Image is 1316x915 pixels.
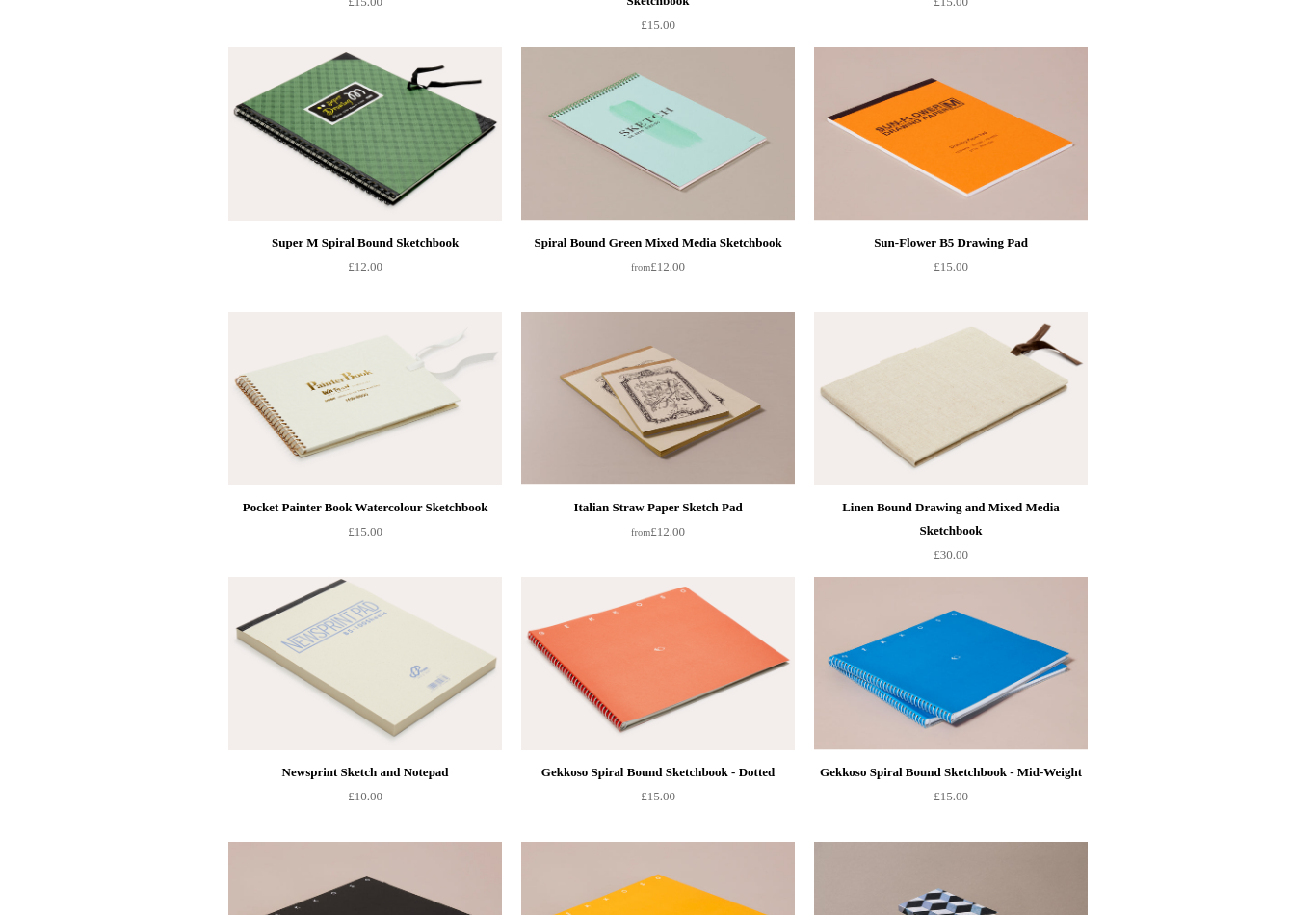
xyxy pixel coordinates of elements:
[228,312,502,485] a: Pocket Painter Book Watercolour Sketchbook Pocket Painter Book Watercolour Sketchbook
[814,496,1088,575] a: Linen Bound Drawing and Mixed Media Sketchbook £30.00
[228,577,502,750] img: Newsprint Sketch and Notepad
[814,312,1088,485] a: Linen Bound Drawing and Mixed Media Sketchbook Linen Bound Drawing and Mixed Media Sketchbook
[934,259,968,274] span: £15.00
[521,761,795,840] a: Gekkoso Spiral Bound Sketchbook - Dotted £15.00
[233,231,497,254] div: Super M Spiral Bound Sketchbook
[819,496,1083,542] div: Linen Bound Drawing and Mixed Media Sketchbook
[228,47,502,221] a: Super M Spiral Bound Sketchbook Super M Spiral Bound Sketchbook
[228,47,502,221] img: Super M Spiral Bound Sketchbook
[641,789,675,803] span: £15.00
[348,524,382,538] span: £15.00
[819,231,1083,254] div: Sun-Flower B5 Drawing Pad
[233,496,497,519] div: Pocket Painter Book Watercolour Sketchbook
[521,312,795,485] img: Italian Straw Paper Sketch Pad
[631,527,650,537] span: from
[814,47,1088,221] img: Sun-Flower B5 Drawing Pad
[814,312,1088,485] img: Linen Bound Drawing and Mixed Media Sketchbook
[526,231,790,254] div: Spiral Bound Green Mixed Media Sketchbook
[521,47,795,221] img: Spiral Bound Green Mixed Media Sketchbook
[526,761,790,784] div: Gekkoso Spiral Bound Sketchbook - Dotted
[814,231,1088,310] a: Sun-Flower B5 Drawing Pad £15.00
[814,577,1088,750] a: Gekkoso Spiral Bound Sketchbook - Mid-Weight Gekkoso Spiral Bound Sketchbook - Mid-Weight
[814,577,1088,750] img: Gekkoso Spiral Bound Sketchbook - Mid-Weight
[228,496,502,575] a: Pocket Painter Book Watercolour Sketchbook £15.00
[819,761,1083,784] div: Gekkoso Spiral Bound Sketchbook - Mid-Weight
[348,789,382,803] span: £10.00
[233,761,497,784] div: Newsprint Sketch and Notepad
[521,496,795,575] a: Italian Straw Paper Sketch Pad from£12.00
[521,47,795,221] a: Spiral Bound Green Mixed Media Sketchbook Spiral Bound Green Mixed Media Sketchbook
[228,761,502,840] a: Newsprint Sketch and Notepad £10.00
[631,259,685,274] span: £12.00
[814,47,1088,221] a: Sun-Flower B5 Drawing Pad Sun-Flower B5 Drawing Pad
[631,524,685,538] span: £12.00
[348,259,382,274] span: £12.00
[521,231,795,310] a: Spiral Bound Green Mixed Media Sketchbook from£12.00
[521,312,795,485] a: Italian Straw Paper Sketch Pad Italian Straw Paper Sketch Pad
[631,262,650,273] span: from
[521,577,795,750] a: Gekkoso Spiral Bound Sketchbook - Dotted Gekkoso Spiral Bound Sketchbook - Dotted
[228,231,502,310] a: Super M Spiral Bound Sketchbook £12.00
[521,577,795,750] img: Gekkoso Spiral Bound Sketchbook - Dotted
[934,547,968,562] span: £30.00
[228,577,502,750] a: Newsprint Sketch and Notepad Newsprint Sketch and Notepad
[934,789,968,803] span: £15.00
[814,761,1088,840] a: Gekkoso Spiral Bound Sketchbook - Mid-Weight £15.00
[526,496,790,519] div: Italian Straw Paper Sketch Pad
[228,312,502,485] img: Pocket Painter Book Watercolour Sketchbook
[641,17,675,32] span: £15.00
